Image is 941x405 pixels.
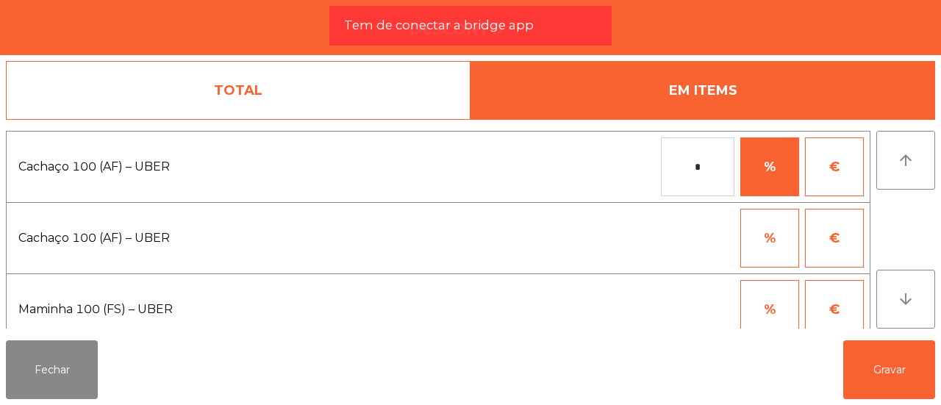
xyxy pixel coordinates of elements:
i: arrow_downward [897,290,915,308]
button: % [740,280,799,339]
span: Cachaço 100 (AF) – UBER [18,156,409,178]
span: Maminha 100 (FS) – UBER [18,298,411,320]
span: Tem de conectar a bridge app [344,16,534,35]
button: % [740,209,799,268]
i: arrow_upward [897,151,915,169]
button: arrow_downward [876,270,935,329]
a: EM ITEMS [470,61,935,120]
button: % [740,137,799,196]
button: € [805,209,864,268]
button: arrow_upward [876,131,935,190]
button: € [805,280,864,339]
span: Cachaço 100 (AF) – UBER [18,227,409,249]
a: TOTAL [6,61,470,120]
button: Fechar [6,340,98,399]
button: Gravar [843,340,935,399]
button: € [805,137,864,196]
